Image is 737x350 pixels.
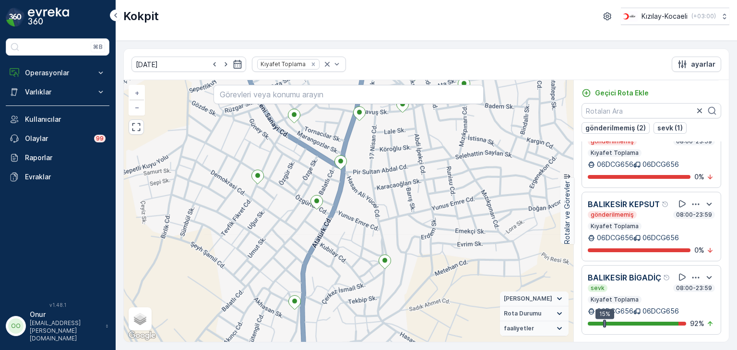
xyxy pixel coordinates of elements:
[126,329,158,342] a: Bu bölgeyi Google Haritalar'da açın (yeni pencerede açılır)
[595,309,614,319] div: 15%
[595,88,649,98] p: Geçici Rota Ekle
[582,103,721,118] input: Rotaları Ara
[28,8,69,27] img: logo_dark-DEwI_e13.png
[25,134,88,143] p: Olaylar
[590,149,640,157] p: Kıyafet Toplama
[6,82,109,102] button: Varlıklar
[590,284,606,292] p: sevk
[6,148,109,167] a: Raporlar
[135,89,139,97] span: +
[96,135,104,142] p: 99
[657,123,683,133] p: sevk (1)
[258,59,307,69] div: Kıyafet Toplama
[642,12,688,21] p: Kızılay-Kocaeli
[93,43,103,51] p: ⌘B
[694,172,704,182] p: 0 %
[135,103,140,111] span: −
[25,87,90,97] p: Varlıklar
[6,129,109,148] a: Olaylar99
[25,153,106,163] p: Raporlar
[123,9,159,24] p: Kokpit
[672,57,721,72] button: ayarlar
[126,329,158,342] img: Google
[6,63,109,82] button: Operasyonlar
[582,122,650,134] button: gönderilmemiş (2)
[6,302,109,308] span: v 1.48.1
[675,138,713,145] p: 08:00-23:59
[690,319,704,328] p: 92 %
[597,306,633,316] p: 06DCG656
[694,245,704,255] p: 0 %
[654,122,687,134] button: sevk (1)
[597,233,633,243] p: 06DCG656
[6,8,25,27] img: logo
[691,12,716,20] p: ( +03:00 )
[582,88,649,98] a: Geçici Rota Ekle
[6,310,109,342] button: OOOnur[EMAIL_ADDRESS][PERSON_NAME][DOMAIN_NAME]
[6,167,109,187] a: Evraklar
[25,172,106,182] p: Evraklar
[597,160,633,169] p: 06DCG656
[642,160,679,169] p: 06DCG656
[500,306,569,321] summary: Rota Durumu
[25,115,106,124] p: Kullanıcılar
[662,200,669,208] div: Yardım Araç İkonu
[130,308,151,329] a: Layers
[642,306,679,316] p: 06DCG656
[663,274,671,281] div: Yardım Araç İkonu
[504,295,552,303] span: [PERSON_NAME]
[131,57,246,72] input: dd/mm/yyyy
[585,123,646,133] p: gönderilmemiş (2)
[675,284,713,292] p: 08:00-23:59
[562,181,572,244] p: Rotalar ve Görevler
[25,68,90,78] p: Operasyonlar
[500,321,569,336] summary: faaliyetler
[214,85,483,104] input: Görevleri veya konumu arayın
[675,211,713,219] p: 08:00-23:59
[642,233,679,243] p: 06DCG656
[504,310,541,317] span: Rota Durumu
[588,272,661,283] p: BALIKESİR BİGADİÇ
[6,110,109,129] a: Kullanıcılar
[130,86,144,100] a: Yakınlaştır
[30,319,101,342] p: [EMAIL_ADDRESS][PERSON_NAME][DOMAIN_NAME]
[691,59,715,69] p: ayarlar
[590,211,635,219] p: gönderilmemiş
[308,60,319,68] div: Remove Kıyafet Toplama
[500,292,569,306] summary: [PERSON_NAME]
[504,325,534,332] span: faaliyetler
[588,198,660,210] p: BALIKESİR KEPSUT
[590,138,635,145] p: gönderilmemiş
[30,310,101,319] p: Onur
[8,318,24,334] div: OO
[590,222,640,230] p: Kıyafet Toplama
[590,296,640,303] p: Kıyafet Toplama
[621,11,638,22] img: k%C4%B1z%C4%B1lay_0jL9uU1.png
[130,100,144,115] a: Uzaklaştır
[621,8,729,25] button: Kızılay-Kocaeli(+03:00)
